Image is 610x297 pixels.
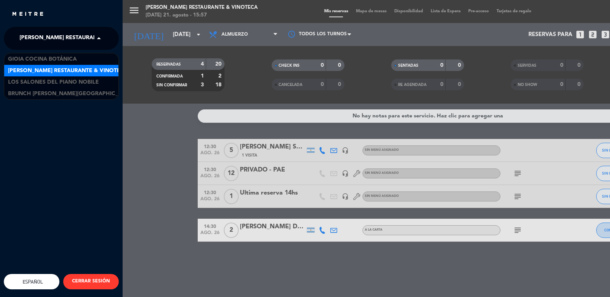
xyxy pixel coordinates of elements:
span: [PERSON_NAME] Restaurante & Vinoteca [20,30,139,46]
button: CERRAR SESIÓN [63,274,119,289]
img: MEITRE [11,12,44,17]
span: Gioia Cocina Botánica [8,55,77,64]
span: Brunch [PERSON_NAME][GEOGRAPHIC_DATA][PERSON_NAME] [8,89,178,98]
span: Español [21,279,43,285]
span: [PERSON_NAME] Restaurante & Vinoteca [8,66,128,75]
span: Los Salones del Piano Nobile [8,78,99,87]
